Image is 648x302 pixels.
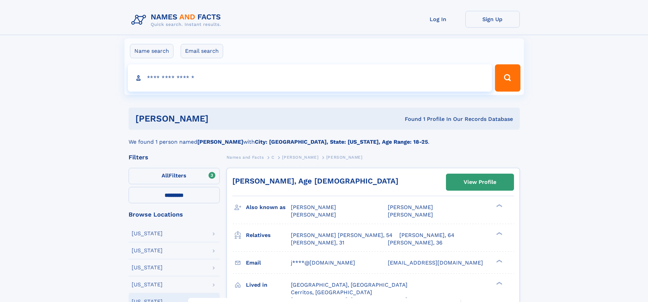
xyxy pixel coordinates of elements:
[128,64,492,92] input: search input
[465,11,520,28] a: Sign Up
[162,172,169,179] span: All
[227,153,264,161] a: Names and Facts
[388,259,483,266] span: [EMAIL_ADDRESS][DOMAIN_NAME]
[399,232,454,239] a: [PERSON_NAME], 64
[129,154,220,160] div: Filters
[246,279,291,291] h3: Lived in
[255,139,428,145] b: City: [GEOGRAPHIC_DATA], State: [US_STATE], Age Range: 18-25
[271,153,275,161] a: C
[388,204,433,210] span: [PERSON_NAME]
[130,44,173,58] label: Name search
[129,130,520,146] div: We found 1 person named with .
[132,248,163,253] div: [US_STATE]
[246,229,291,241] h3: Relatives
[181,44,223,58] label: Email search
[197,139,243,145] b: [PERSON_NAME]
[495,231,503,236] div: ❯
[282,155,318,160] span: [PERSON_NAME]
[326,155,363,160] span: [PERSON_NAME]
[129,11,227,29] img: Logo Names and Facts
[291,239,344,247] a: [PERSON_NAME], 31
[135,114,307,123] h1: [PERSON_NAME]
[129,211,220,218] div: Browse Locations
[291,289,372,296] span: Cerritos, [GEOGRAPHIC_DATA]
[495,204,503,208] div: ❯
[291,282,408,288] span: [GEOGRAPHIC_DATA], [GEOGRAPHIC_DATA]
[291,232,393,239] a: [PERSON_NAME] [PERSON_NAME], 54
[495,64,520,92] button: Search Button
[132,282,163,287] div: [US_STATE]
[271,155,275,160] span: C
[291,204,336,210] span: [PERSON_NAME]
[446,174,514,190] a: View Profile
[232,177,398,185] a: [PERSON_NAME], Age [DEMOGRAPHIC_DATA]
[129,168,220,184] label: Filters
[291,211,336,218] span: [PERSON_NAME]
[246,257,291,269] h3: Email
[306,115,513,123] div: Found 1 Profile In Our Records Database
[388,211,433,218] span: [PERSON_NAME]
[388,239,443,247] a: [PERSON_NAME], 36
[282,153,318,161] a: [PERSON_NAME]
[132,265,163,270] div: [US_STATE]
[495,259,503,263] div: ❯
[495,281,503,285] div: ❯
[132,231,163,236] div: [US_STATE]
[246,202,291,213] h3: Also known as
[464,174,496,190] div: View Profile
[411,11,465,28] a: Log In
